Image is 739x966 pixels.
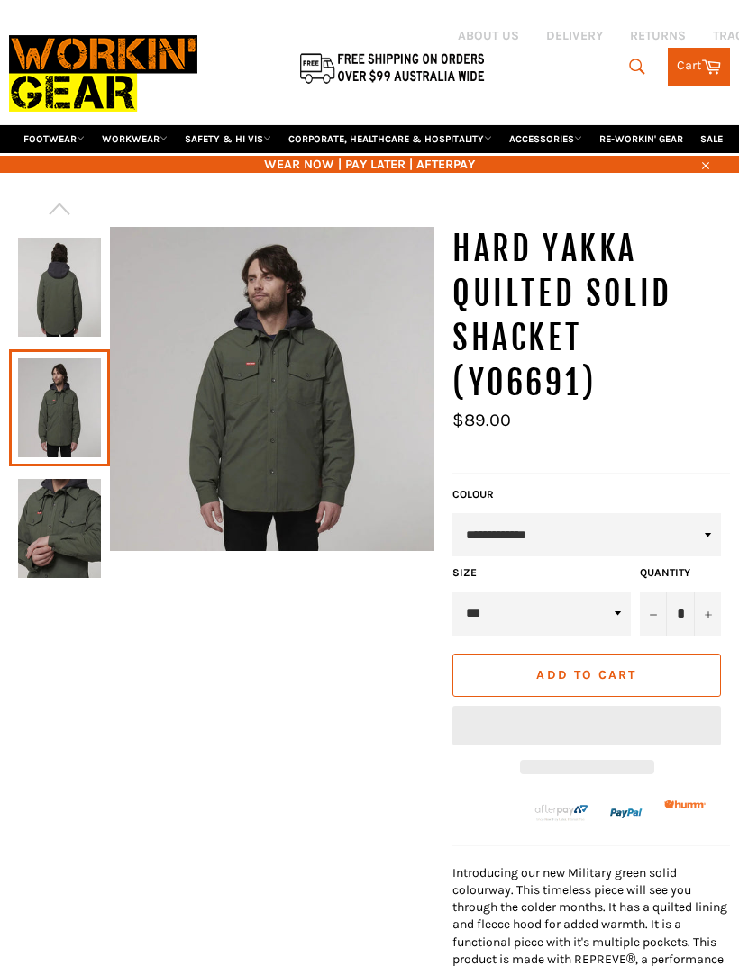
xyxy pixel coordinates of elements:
span: WEAR NOW | PAY LATER | AFTERPAY [9,156,730,173]
a: Cart [668,48,730,86]
a: SALE [693,125,730,153]
a: RE-WORKIN' GEAR [592,125,690,153]
label: Size [452,565,631,581]
h1: HARD YAKKA Quilted Solid Shacket (Y06691) [452,227,730,405]
a: SAFETY & HI VIS [178,125,278,153]
a: RETURNS [630,27,686,44]
a: CORPORATE, HEALTHCARE & HOSPITALITY [281,125,499,153]
img: HARD YAKKA Quilted Solid Shacket (Y06691) - Workin' Gear [110,227,434,551]
img: Humm_core_logo_RGB-01_300x60px_small_195d8312-4386-4de7-b182-0ef9b6303a37.png [664,800,706,808]
img: paypal.png [610,797,643,830]
label: Quantity [640,565,721,581]
button: Reduce item quantity by one [640,592,667,636]
img: Afterpay-Logo-on-dark-bg_large.png [534,803,589,822]
span: $89.00 [452,410,511,430]
img: Flat $9.95 shipping Australia wide [297,50,487,86]
img: Workin Gear leaders in Workwear, Safety Boots, PPE, Uniforms. Australia's No.1 in Workwear [9,23,197,124]
button: Increase item quantity by one [694,592,721,636]
span: Add to Cart [536,667,636,682]
a: FOOTWEAR [16,125,92,153]
a: ACCESSORIES [502,125,589,153]
a: DELIVERY [546,27,603,44]
button: Add to Cart [452,654,721,697]
img: HARD YAKKA Quilted Solid Shacket (Y06691) - Workin' Gear [18,479,101,578]
label: COLOUR [452,487,721,502]
a: WORKWEAR [95,125,175,153]
img: HARD YAKKA Quilted Solid Shacket (Y06691) - Workin' Gear [18,238,101,337]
